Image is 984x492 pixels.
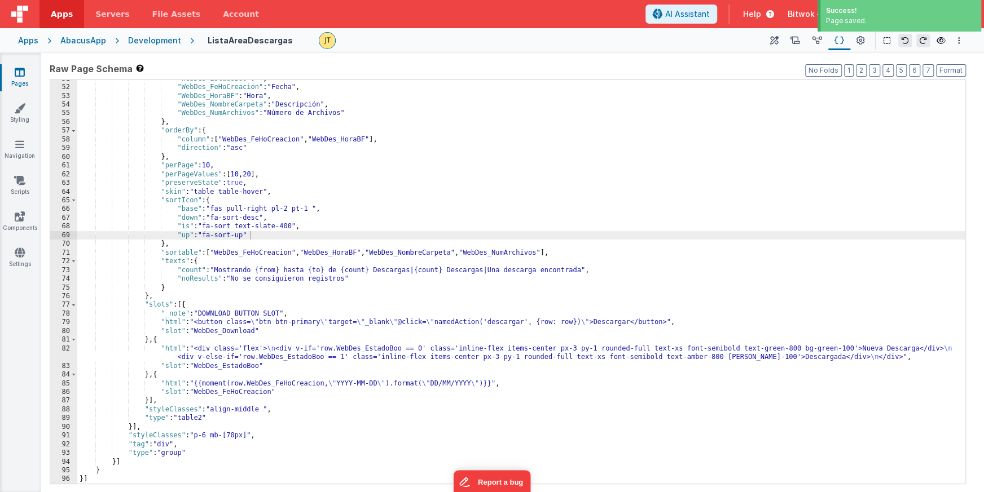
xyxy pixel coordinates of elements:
h4: ListaAreaDescargas [208,36,293,45]
div: 64 [50,188,77,196]
div: 57 [50,126,77,135]
span: Bitwok — [787,8,824,20]
div: 66 [50,205,77,213]
div: 81 [50,335,77,344]
div: 61 [50,161,77,170]
span: File Assets [152,8,201,20]
button: 6 [909,64,920,77]
div: 85 [50,379,77,388]
div: 60 [50,153,77,161]
div: 53 [50,92,77,100]
div: 82 [50,344,77,362]
div: 94 [50,458,77,466]
button: AI Assistant [645,5,717,24]
button: Bitwok — [EMAIL_ADDRESS][DOMAIN_NAME] [787,8,975,20]
button: 1 [844,64,854,77]
button: 2 [856,64,867,77]
div: Apps [18,35,38,46]
div: 63 [50,179,77,187]
div: 89 [50,414,77,422]
div: 70 [50,240,77,248]
span: Apps [51,8,73,20]
div: 72 [50,257,77,265]
img: b946f60093a9f392b4f209222203fa12 [319,33,335,48]
div: 92 [50,440,77,449]
div: 93 [50,449,77,457]
div: 95 [50,466,77,475]
div: 71 [50,249,77,257]
div: Development [128,35,181,46]
span: Help [743,8,761,20]
div: 80 [50,327,77,335]
div: Page saved. [826,16,976,26]
div: 73 [50,266,77,274]
button: Options [952,34,966,47]
div: 75 [50,283,77,292]
div: 91 [50,431,77,440]
div: 96 [50,475,77,483]
div: 87 [50,396,77,405]
div: 65 [50,196,77,205]
div: 59 [50,144,77,152]
div: 58 [50,135,77,144]
div: 84 [50,370,77,379]
button: 4 [882,64,894,77]
button: 3 [869,64,880,77]
div: AbacusApp [60,35,106,46]
span: Raw Page Schema [50,62,133,76]
div: 79 [50,318,77,326]
div: 86 [50,388,77,396]
div: 88 [50,405,77,414]
div: 74 [50,274,77,283]
div: Success! [826,6,976,16]
div: 55 [50,109,77,117]
button: 5 [896,64,907,77]
button: Format [936,64,966,77]
div: 67 [50,214,77,222]
div: 83 [50,362,77,370]
div: 68 [50,222,77,231]
div: 54 [50,100,77,109]
span: AI Assistant [665,8,710,20]
div: 76 [50,292,77,300]
div: 69 [50,231,77,240]
div: 77 [50,300,77,309]
div: 62 [50,170,77,179]
button: 7 [922,64,934,77]
div: 52 [50,83,77,91]
div: 56 [50,118,77,126]
button: No Folds [805,64,842,77]
div: 90 [50,423,77,431]
span: Servers [95,8,129,20]
div: 78 [50,309,77,318]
